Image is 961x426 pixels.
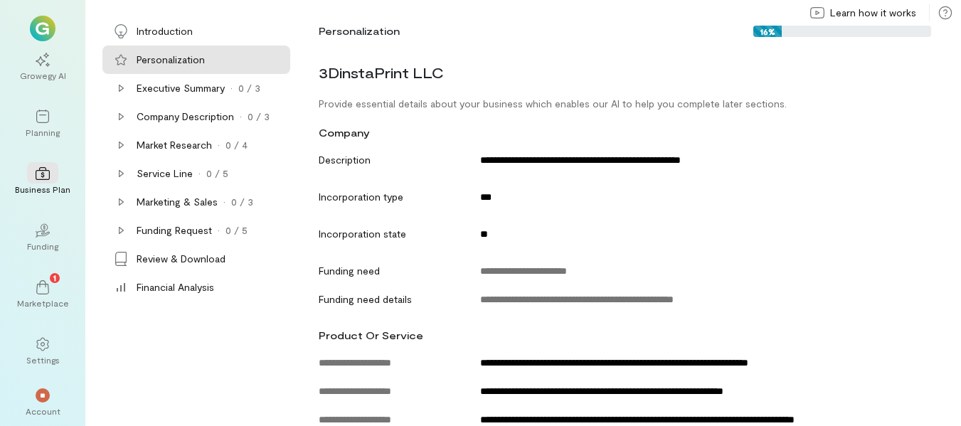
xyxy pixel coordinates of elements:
div: Marketing & Sales [137,195,218,209]
div: Marketplace [17,297,69,309]
div: · [240,110,242,124]
div: Funding [27,240,58,252]
div: Incorporation state [310,223,466,241]
div: Planning [26,127,60,138]
div: · [218,223,220,238]
div: Provide essential details about your business which enables our AI to help you complete later sec... [310,97,933,111]
div: 3DinstaPrint LLC [310,57,933,88]
a: Business Plan [17,155,68,206]
div: 0 / 3 [248,110,270,124]
div: 0 / 3 [231,195,253,209]
div: Review & Download [137,252,225,266]
a: Settings [17,326,68,377]
div: Incorporation type [310,186,466,204]
div: Funding need [310,260,466,278]
div: 0 / 4 [225,138,248,152]
span: 1 [53,271,56,284]
div: Company Description [137,110,234,124]
span: product or service [319,329,423,341]
div: Executive Summary [137,81,225,95]
div: Introduction [137,24,193,38]
div: 0 / 3 [238,81,260,95]
span: Learn how it works [830,6,916,20]
div: Funding need details [310,288,466,307]
div: Personalization [319,24,400,38]
div: Financial Analysis [137,280,214,294]
div: · [218,138,220,152]
div: Market Research [137,138,212,152]
a: Marketplace [17,269,68,320]
div: 0 / 5 [225,223,248,238]
div: · [223,195,225,209]
div: Funding Request [137,223,212,238]
span: company [319,127,370,139]
div: Description [310,149,466,167]
a: Growegy AI [17,41,68,92]
div: · [198,166,201,181]
div: Growegy AI [20,70,66,81]
div: · [230,81,233,95]
a: Planning [17,98,68,149]
div: 0 / 5 [206,166,228,181]
a: Funding [17,212,68,263]
div: Personalization [137,53,205,67]
div: Business Plan [15,183,70,195]
div: Service Line [137,166,193,181]
div: Account [26,405,60,417]
div: Settings [26,354,60,366]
